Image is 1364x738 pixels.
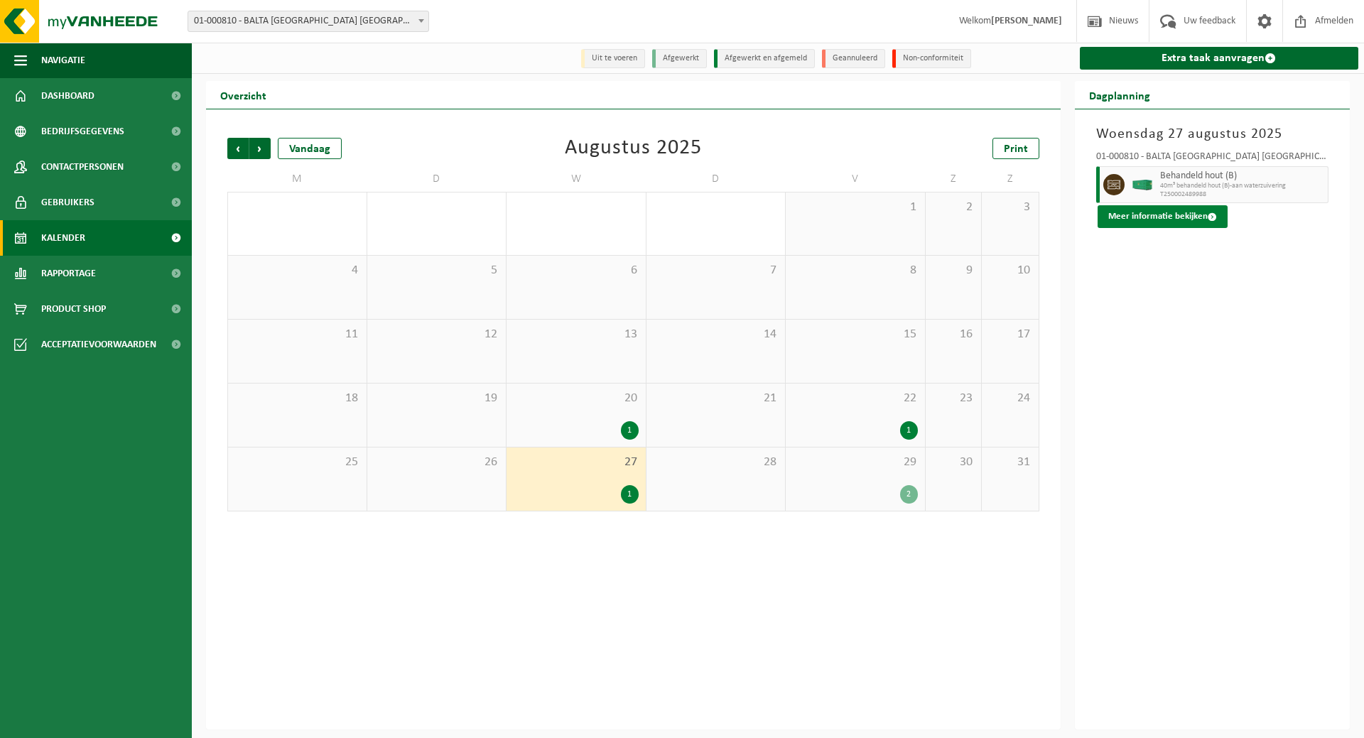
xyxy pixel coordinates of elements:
span: 6 [514,263,639,278]
img: HK-XC-40-GN-00 [1132,180,1153,190]
span: Kalender [41,220,85,256]
span: Behandeld hout (B) [1160,170,1325,182]
strong: [PERSON_NAME] [991,16,1062,26]
td: V [786,166,926,192]
div: 1 [900,421,918,440]
span: 13 [514,327,639,342]
td: D [367,166,507,192]
td: W [507,166,646,192]
span: 9 [933,263,975,278]
span: 4 [235,263,359,278]
span: 16 [933,327,975,342]
span: Bedrijfsgegevens [41,114,124,149]
span: 11 [235,327,359,342]
span: Acceptatievoorwaarden [41,327,156,362]
span: T250002489988 [1160,190,1325,199]
span: 1 [793,200,918,215]
span: 29 [793,455,918,470]
span: Volgende [249,138,271,159]
span: 14 [654,327,779,342]
span: 12 [374,327,499,342]
div: Vandaag [278,138,342,159]
li: Afgewerkt [652,49,707,68]
span: 15 [793,327,918,342]
span: 25 [235,455,359,470]
span: 24 [989,391,1031,406]
span: 28 [654,455,779,470]
h2: Dagplanning [1075,81,1164,109]
li: Afgewerkt en afgemeld [714,49,815,68]
span: 5 [374,263,499,278]
div: Augustus 2025 [565,138,702,159]
span: 3 [989,200,1031,215]
span: 18 [235,391,359,406]
h3: Woensdag 27 augustus 2025 [1096,124,1329,145]
span: 27 [514,455,639,470]
span: 23 [933,391,975,406]
span: 01-000810 - BALTA OUDENAARDE NV - OUDENAARDE [188,11,429,32]
td: D [646,166,786,192]
span: 17 [989,327,1031,342]
span: Print [1004,143,1028,155]
a: Extra taak aanvragen [1080,47,1359,70]
div: 1 [621,421,639,440]
button: Meer informatie bekijken [1098,205,1228,228]
td: Z [982,166,1039,192]
span: 7 [654,263,779,278]
span: Gebruikers [41,185,94,220]
span: 01-000810 - BALTA OUDENAARDE NV - OUDENAARDE [188,11,428,31]
li: Non-conformiteit [892,49,971,68]
span: Navigatie [41,43,85,78]
td: Z [926,166,983,192]
span: 19 [374,391,499,406]
li: Uit te voeren [581,49,645,68]
a: Print [992,138,1039,159]
td: M [227,166,367,192]
span: 22 [793,391,918,406]
span: Contactpersonen [41,149,124,185]
h2: Overzicht [206,81,281,109]
span: 2 [933,200,975,215]
span: 21 [654,391,779,406]
div: 1 [621,485,639,504]
span: Rapportage [41,256,96,291]
span: Dashboard [41,78,94,114]
span: 26 [374,455,499,470]
span: 40m³ behandeld hout (B)-aan waterzuivering [1160,182,1325,190]
span: 20 [514,391,639,406]
span: 8 [793,263,918,278]
div: 01-000810 - BALTA [GEOGRAPHIC_DATA] [GEOGRAPHIC_DATA] - [GEOGRAPHIC_DATA] [1096,152,1329,166]
span: 31 [989,455,1031,470]
span: 10 [989,263,1031,278]
span: Vorige [227,138,249,159]
li: Geannuleerd [822,49,885,68]
span: 30 [933,455,975,470]
div: 2 [900,485,918,504]
span: Product Shop [41,291,106,327]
